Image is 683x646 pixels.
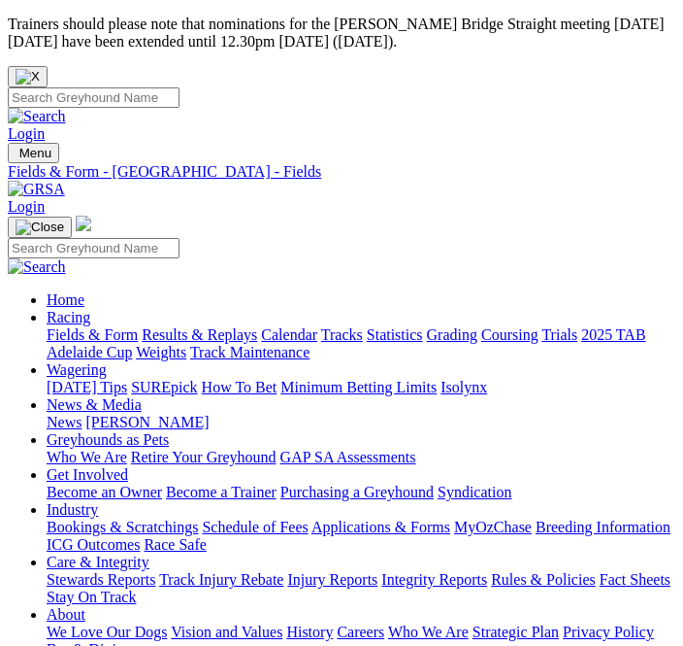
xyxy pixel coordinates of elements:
[454,519,532,535] a: MyOzChase
[76,216,91,231] img: logo-grsa-white.png
[131,449,276,465] a: Retire Your Greyhound
[8,87,179,108] input: Search
[286,624,333,640] a: History
[381,571,487,588] a: Integrity Reports
[19,146,51,160] span: Menu
[8,181,65,198] img: GRSA
[491,571,596,588] a: Rules & Policies
[47,484,675,501] div: Get Involved
[47,326,675,361] div: Racing
[481,326,538,343] a: Coursing
[47,414,675,431] div: News & Media
[144,536,206,553] a: Race Safe
[388,624,469,640] a: Who We Are
[47,309,90,325] a: Racing
[16,220,64,235] img: Close
[438,484,511,500] a: Syndication
[166,484,276,500] a: Become a Trainer
[321,326,363,343] a: Tracks
[8,238,179,258] input: Search
[8,16,675,51] p: Trainers should please note that nominations for the [PERSON_NAME] Bridge Straight meeting [DATE]...
[427,326,477,343] a: Grading
[367,326,423,343] a: Statistics
[47,379,675,396] div: Wagering
[261,326,317,343] a: Calendar
[202,519,308,535] a: Schedule of Fees
[280,449,416,465] a: GAP SA Assessments
[287,571,377,588] a: Injury Reports
[47,624,675,641] div: About
[541,326,577,343] a: Trials
[600,571,670,588] a: Fact Sheets
[8,198,45,215] a: Login
[8,125,45,142] a: Login
[171,624,282,640] a: Vision and Values
[47,536,140,553] a: ICG Outcomes
[85,414,209,430] a: [PERSON_NAME]
[47,606,85,623] a: About
[280,379,437,395] a: Minimum Betting Limits
[563,624,654,640] a: Privacy Policy
[337,624,384,640] a: Careers
[47,466,128,483] a: Get Involved
[47,589,136,605] a: Stay On Track
[536,519,670,535] a: Breeding Information
[8,258,66,276] img: Search
[440,379,487,395] a: Isolynx
[472,624,559,640] a: Strategic Plan
[47,449,675,466] div: Greyhounds as Pets
[47,326,646,360] a: 2025 TAB Adelaide Cup
[47,431,169,448] a: Greyhounds as Pets
[47,571,675,606] div: Care & Integrity
[47,554,149,570] a: Care & Integrity
[131,379,197,395] a: SUREpick
[136,344,186,360] a: Weights
[311,519,450,535] a: Applications & Forms
[47,396,142,413] a: News & Media
[47,501,98,518] a: Industry
[47,361,107,378] a: Wagering
[8,143,59,163] button: Toggle navigation
[47,414,81,430] a: News
[47,519,198,535] a: Bookings & Scratchings
[142,326,257,343] a: Results & Replays
[8,108,66,125] img: Search
[280,484,434,500] a: Purchasing a Greyhound
[202,379,277,395] a: How To Bet
[8,163,675,181] a: Fields & Form - [GEOGRAPHIC_DATA] - Fields
[159,571,283,588] a: Track Injury Rebate
[47,624,167,640] a: We Love Our Dogs
[47,291,84,308] a: Home
[47,326,138,343] a: Fields & Form
[47,519,675,554] div: Industry
[8,66,48,87] button: Close
[190,344,309,360] a: Track Maintenance
[47,379,127,395] a: [DATE] Tips
[47,484,162,500] a: Become an Owner
[47,449,127,465] a: Who We Are
[47,571,155,588] a: Stewards Reports
[16,69,40,85] img: X
[8,217,72,238] button: Toggle navigation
